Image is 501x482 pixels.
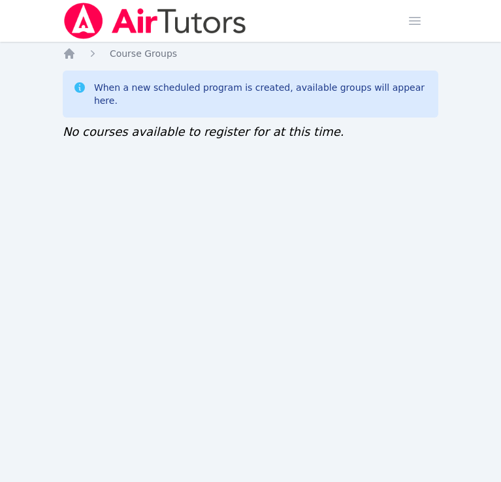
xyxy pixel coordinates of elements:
[94,81,428,107] div: When a new scheduled program is created, available groups will appear here.
[63,3,248,39] img: Air Tutors
[110,48,177,59] span: Course Groups
[110,47,177,60] a: Course Groups
[63,125,344,138] span: No courses available to register for at this time.
[63,47,438,60] nav: Breadcrumb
